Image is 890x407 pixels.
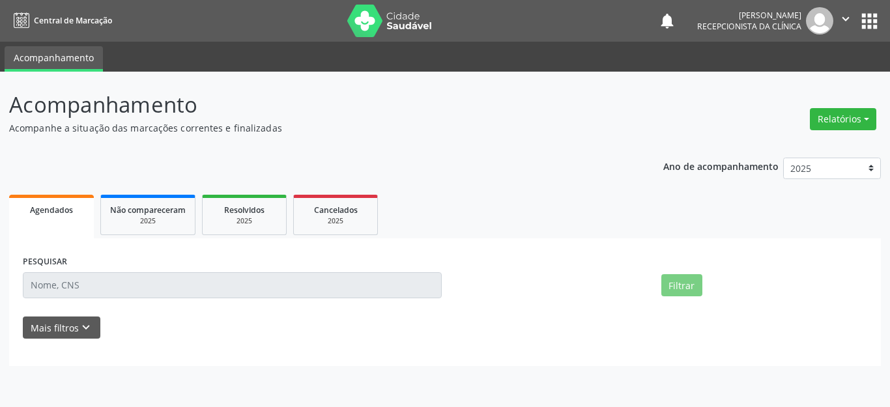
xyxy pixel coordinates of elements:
[110,216,186,226] div: 2025
[9,121,620,135] p: Acompanhe a situação das marcações correntes e finalizadas
[23,316,100,339] button: Mais filtroskeyboard_arrow_down
[212,216,277,226] div: 2025
[9,10,112,31] a: Central de Marcação
[30,204,73,216] span: Agendados
[23,252,67,272] label: PESQUISAR
[810,108,876,130] button: Relatórios
[303,216,368,226] div: 2025
[110,204,186,216] span: Não compareceram
[314,204,358,216] span: Cancelados
[34,15,112,26] span: Central de Marcação
[697,21,801,32] span: Recepcionista da clínica
[5,46,103,72] a: Acompanhamento
[224,204,265,216] span: Resolvidos
[23,272,442,298] input: Nome, CNS
[833,7,858,35] button: 
[858,10,881,33] button: apps
[806,7,833,35] img: img
[697,10,801,21] div: [PERSON_NAME]
[839,12,853,26] i: 
[9,89,620,121] p: Acompanhamento
[661,274,702,296] button: Filtrar
[79,320,93,335] i: keyboard_arrow_down
[658,12,676,30] button: notifications
[663,158,779,174] p: Ano de acompanhamento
